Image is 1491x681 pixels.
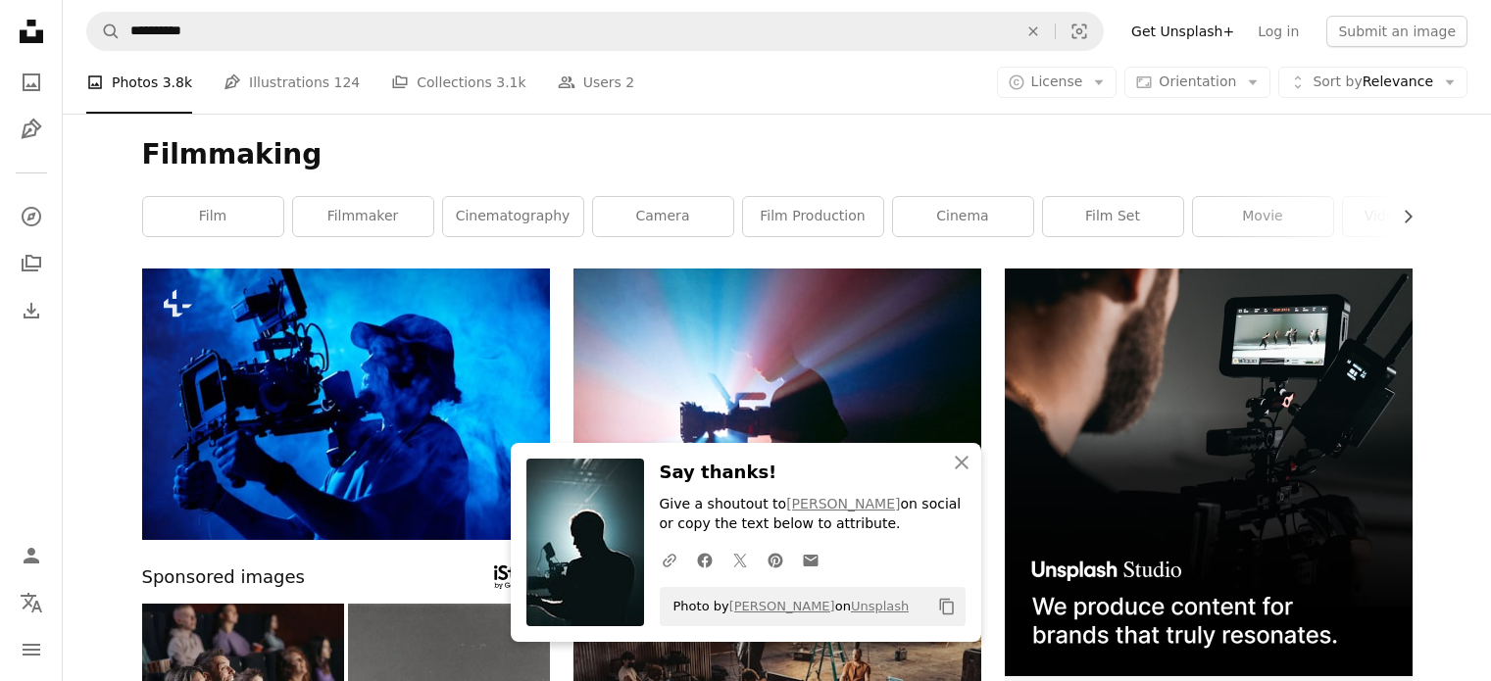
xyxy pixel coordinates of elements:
[12,63,51,102] a: Photos
[997,67,1118,98] button: License
[12,630,51,669] button: Menu
[625,72,634,93] span: 2
[558,51,635,114] a: Users 2
[143,197,283,236] a: film
[12,583,51,622] button: Language
[293,197,433,236] a: filmmaker
[1313,73,1433,92] span: Relevance
[1012,13,1055,50] button: Clear
[142,268,550,540] img: Bearded videographer in baseball cap holding steadicam while standing in smoke and making all the...
[1313,73,1362,89] span: Sort by
[930,590,964,623] button: Copy to clipboard
[142,563,305,592] span: Sponsored images
[1124,67,1270,98] button: Orientation
[496,72,525,93] span: 3.1k
[224,51,360,114] a: Illustrations 124
[1119,16,1246,47] a: Get Unsplash+
[12,244,51,283] a: Collections
[12,110,51,149] a: Illustrations
[1193,197,1333,236] a: movie
[1390,197,1413,236] button: scroll list to the right
[443,197,583,236] a: cinematography
[660,459,966,487] h3: Say thanks!
[1278,67,1467,98] button: Sort byRelevance
[786,496,900,511] a: [PERSON_NAME]
[729,599,835,613] a: [PERSON_NAME]
[1159,73,1236,89] span: Orientation
[87,13,121,50] button: Search Unsplash
[334,72,361,93] span: 124
[743,197,883,236] a: film production
[1005,268,1413,676] img: file-1715652217532-464736461acbimage
[893,197,1033,236] a: cinema
[758,540,793,579] a: Share on Pinterest
[1246,16,1311,47] a: Log in
[12,291,51,330] a: Download History
[573,395,981,413] a: black and gray camera tripod
[391,51,525,114] a: Collections 3.1k
[1043,197,1183,236] a: film set
[851,599,909,613] a: Unsplash
[593,197,733,236] a: camera
[793,540,828,579] a: Share over email
[142,395,550,413] a: Bearded videographer in baseball cap holding steadicam while standing in smoke and making all the...
[1031,73,1083,89] span: License
[660,495,966,534] p: Give a shoutout to on social or copy the text below to attribute.
[12,536,51,575] a: Log in / Sign up
[1343,197,1483,236] a: video camera
[1056,13,1103,50] button: Visual search
[573,268,981,540] img: black and gray camera tripod
[722,540,758,579] a: Share on Twitter
[142,137,1413,172] h1: Filmmaking
[687,540,722,579] a: Share on Facebook
[12,197,51,236] a: Explore
[1326,16,1467,47] button: Submit an image
[86,12,1104,51] form: Find visuals sitewide
[664,591,910,622] span: Photo by on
